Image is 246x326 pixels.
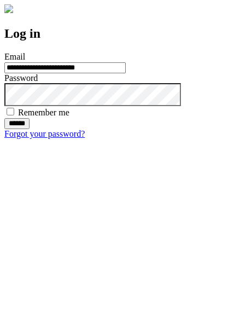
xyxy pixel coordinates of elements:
[4,129,85,138] a: Forgot your password?
[4,4,13,13] img: logo-4e3dc11c47720685a147b03b5a06dd966a58ff35d612b21f08c02c0306f2b779.png
[18,108,69,117] label: Remember me
[4,73,38,83] label: Password
[4,52,25,61] label: Email
[4,26,242,41] h2: Log in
